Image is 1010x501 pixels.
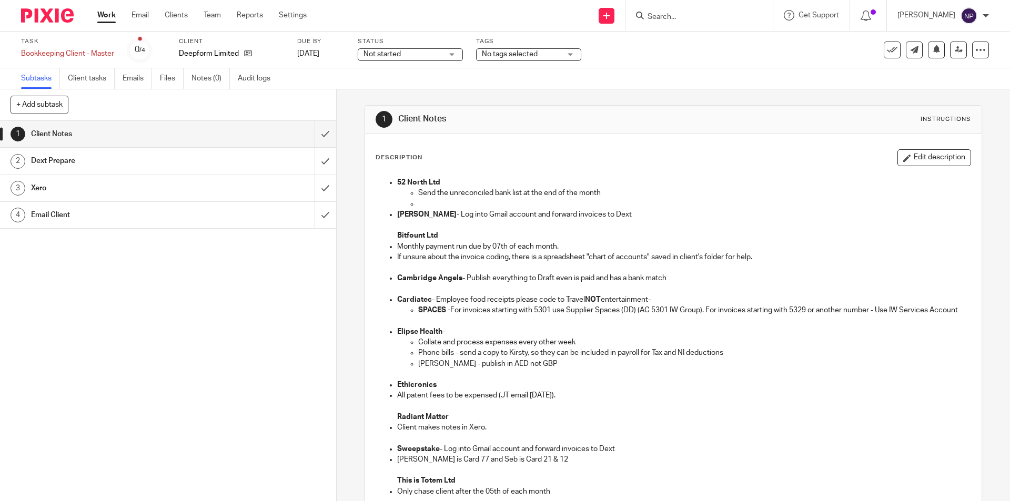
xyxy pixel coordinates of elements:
strong: Bitfount Ltd [397,232,438,239]
strong: This is Totem Ltd [397,477,456,484]
p: For invoices starting with 5301 use Supplier Spaces (DD) (AC 5301 IW Group). For invoices startin... [418,305,970,315]
p: Monthly payment run due by 07th of each month. [397,241,970,252]
label: Task [21,37,114,46]
img: Pixie [21,8,74,23]
p: [PERSON_NAME] - publish in AED not GBP [418,359,970,369]
div: 1 [376,111,392,128]
p: Deepform Limited [179,48,239,59]
div: 3 [11,181,25,196]
p: - [397,326,970,337]
div: Instructions [921,115,971,124]
a: Client tasks [68,68,115,89]
a: Send new email to Deepform Limited [906,42,923,58]
p: [PERSON_NAME] [897,10,955,21]
a: Notes (0) [191,68,230,89]
label: Status [358,37,463,46]
strong: [PERSON_NAME] [397,211,457,218]
span: Not started [363,50,401,58]
h1: Client Notes [31,126,213,142]
strong: Sweepstake [397,445,440,453]
button: + Add subtask [11,96,68,114]
p: Only chase client after the 05th of each month [397,486,970,497]
label: Due by [297,37,345,46]
a: Clients [165,10,188,21]
a: Reassign task [950,42,967,58]
div: 0 [135,44,145,56]
div: 4 [11,208,25,222]
a: Emails [123,68,152,89]
div: Mark as done [315,202,336,228]
a: Audit logs [238,68,278,89]
strong: Cardiatec [397,296,432,303]
p: Phone bills - send a copy to Kirsty, so they can be included in payroll for Tax and NI deductions [418,347,970,358]
strong: Cambridge Angels [397,274,462,282]
a: Subtasks [21,68,60,89]
strong: Radiant Matter [397,413,449,421]
label: Client [179,37,284,46]
label: Tags [476,37,581,46]
h1: Dext Prepare [31,153,213,169]
div: 2 [11,154,25,169]
p: If unsure about the invoice coding, there is a spreadsheet "chart of accounts" saved in client's ... [397,252,970,262]
p: All patent fees to be expensed (JT email [DATE]). [397,390,970,401]
button: Edit description [897,149,971,166]
div: Mark as done [315,148,336,174]
i: Open client page [244,49,252,57]
h1: Xero [31,180,213,196]
span: [DATE] [297,50,319,57]
div: Mark as done [315,175,336,201]
a: Reports [237,10,263,21]
p: - Publish everything to Draft even is paid and has a bank match [397,273,970,283]
p: Description [376,154,422,162]
a: Files [160,68,184,89]
strong: SPACES - [418,306,450,314]
div: Mark as done [315,121,336,147]
a: Work [97,10,116,21]
p: - Employee food receipts please code to Travel entertainment- [397,294,970,305]
div: Bookkeeping Client - Master [21,48,114,59]
p: Collate and process expenses every other week [418,337,970,347]
p: [PERSON_NAME] is Card 77 and Seb is Card 21 & 12 [397,454,970,465]
small: /4 [139,47,145,53]
strong: Elipse Health [397,328,442,335]
p: Send the unreconciled bank list at the end of the month [418,188,970,198]
a: Team [204,10,221,21]
a: Settings [279,10,307,21]
strong: NOT [585,296,601,303]
img: svg%3E [961,7,977,24]
input: Search [647,13,741,22]
strong: 52 North Ltd [397,179,440,186]
a: Email [132,10,149,21]
span: No tags selected [482,50,538,58]
p: - Log into Gmail account and forward invoices to Dext [397,209,970,220]
h1: Email Client [31,207,213,223]
span: Get Support [799,12,839,19]
p: Client makes notes in Xero. [397,422,970,433]
div: 1 [11,127,25,141]
h1: Client Notes [398,114,696,125]
strong: Ethicronics [397,381,437,388]
p: - Log into Gmail account and forward invoices to Dext [397,444,970,454]
button: Snooze task [928,42,945,58]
